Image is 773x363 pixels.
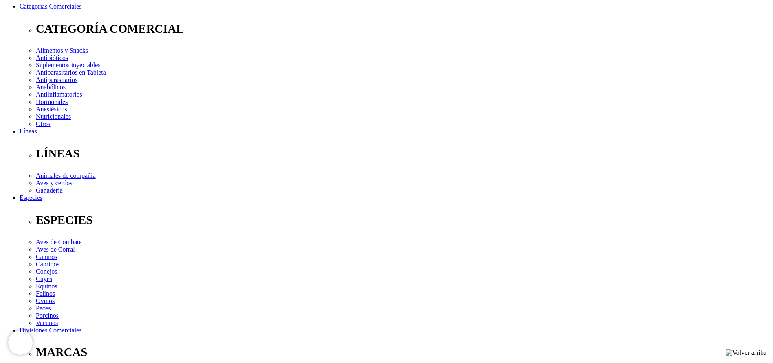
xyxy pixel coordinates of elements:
a: Ganadería [36,187,63,194]
a: Caninos [36,253,57,260]
a: Peces [36,305,51,312]
a: Antiparasitarios [36,76,77,83]
a: Aves de Corral [36,246,75,253]
a: Otros [36,120,51,127]
a: Categorías Comerciales [20,3,81,10]
a: Vacunos [36,319,58,326]
a: Líneas [20,128,37,135]
a: Aves y cerdos [36,179,72,186]
a: Suplementos inyectables [36,62,101,69]
a: Ovinos [36,297,55,304]
a: Caprinos [36,261,59,268]
a: Especies [20,194,42,201]
iframe: Brevo live chat [8,330,33,355]
a: Felinos [36,290,55,297]
img: Volver arriba [726,349,766,356]
a: Anabólicos [36,84,66,91]
a: Cuyes [36,275,52,282]
a: Aves de Combate [36,239,82,246]
p: CATEGORÍA COMERCIAL [36,22,770,35]
a: Animales de compañía [36,172,96,179]
a: Antibióticos [36,54,68,61]
a: Hormonales [36,98,68,105]
a: Porcinos [36,312,59,319]
a: Antiinflamatorios [36,91,82,98]
p: MARCAS [36,345,770,359]
p: ESPECIES [36,213,770,227]
p: LÍNEAS [36,147,770,160]
a: Alimentos y Snacks [36,47,88,54]
a: Equinos [36,283,57,290]
a: Nutricionales [36,113,71,120]
a: Antiparasitarios en Tableta [36,69,106,76]
a: Conejos [36,268,57,275]
a: Divisiones Comerciales [20,327,81,334]
a: Anestésicos [36,106,67,113]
